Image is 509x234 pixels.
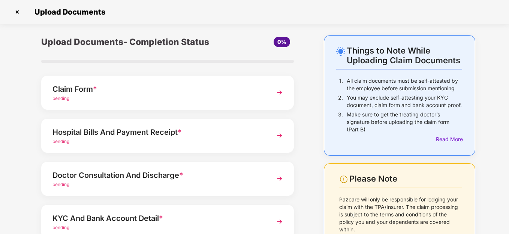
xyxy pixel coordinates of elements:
div: Read More [436,135,462,143]
div: Things to Note While Uploading Claim Documents [347,46,462,65]
img: svg+xml;base64,PHN2ZyBpZD0iTmV4dCIgeG1sbnM9Imh0dHA6Ly93d3cudzMub3JnLzIwMDAvc3ZnIiB3aWR0aD0iMzYiIG... [273,129,286,142]
p: 1. [339,77,343,92]
span: 0% [277,39,286,45]
img: svg+xml;base64,PHN2ZyBpZD0iTmV4dCIgeG1sbnM9Imh0dHA6Ly93d3cudzMub3JnLzIwMDAvc3ZnIiB3aWR0aD0iMzYiIG... [273,86,286,99]
span: pending [52,139,69,144]
span: Upload Documents [27,7,109,16]
p: 2. [338,94,343,109]
span: pending [52,225,69,230]
img: svg+xml;base64,PHN2ZyBpZD0iV2FybmluZ18tXzI0eDI0IiBkYXRhLW5hbWU9Ildhcm5pbmcgLSAyNHgyNCIgeG1sbnM9Im... [339,175,348,184]
p: 3. [338,111,343,133]
img: svg+xml;base64,PHN2ZyBpZD0iQ3Jvc3MtMzJ4MzIiIHhtbG5zPSJodHRwOi8vd3d3LnczLm9yZy8yMDAwL3N2ZyIgd2lkdG... [11,6,23,18]
p: Pazcare will only be responsible for lodging your claim with the TPA/Insurer. The claim processin... [339,196,462,233]
div: Hospital Bills And Payment Receipt [52,126,263,138]
div: Please Note [349,174,462,184]
p: Make sure to get the treating doctor’s signature before uploading the claim form (Part B) [347,111,462,133]
div: Doctor Consultation And Discharge [52,169,263,181]
img: svg+xml;base64,PHN2ZyBpZD0iTmV4dCIgeG1sbnM9Imh0dHA6Ly93d3cudzMub3JnLzIwMDAvc3ZnIiB3aWR0aD0iMzYiIG... [273,215,286,228]
span: pending [52,182,69,187]
img: svg+xml;base64,PHN2ZyBpZD0iTmV4dCIgeG1sbnM9Imh0dHA6Ly93d3cudzMub3JnLzIwMDAvc3ZnIiB3aWR0aD0iMzYiIG... [273,172,286,185]
p: All claim documents must be self-attested by the employee before submission mentioning [347,77,462,92]
div: KYC And Bank Account Detail [52,212,263,224]
img: svg+xml;base64,PHN2ZyB4bWxucz0iaHR0cDovL3d3dy53My5vcmcvMjAwMC9zdmciIHdpZHRoPSIyNC4wOTMiIGhlaWdodD... [336,47,345,56]
div: Claim Form [52,83,263,95]
span: pending [52,95,69,101]
p: You may exclude self-attesting your KYC document, claim form and bank account proof. [347,94,462,109]
div: Upload Documents- Completion Status [41,35,210,49]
